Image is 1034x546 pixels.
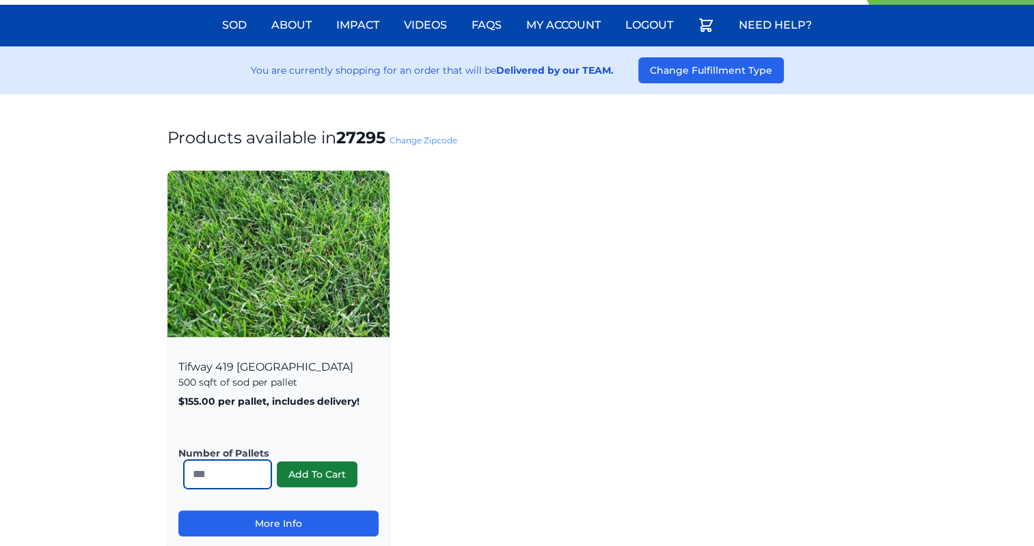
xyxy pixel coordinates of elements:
a: Change Zipcode [390,135,457,145]
strong: Delivered by our TEAM. [496,64,614,76]
span: , includes delivery! [267,395,359,407]
button: Change Fulfillment Type [638,57,784,83]
h1: Products available in [167,127,867,149]
a: Sod [214,9,255,42]
a: Need Help? [731,9,820,42]
a: Videos [396,9,455,42]
p: 500 sqft of sod per pallet [178,375,379,389]
button: Add To Cart [277,461,357,487]
label: Number of Pallets [178,446,368,460]
a: About [263,9,320,42]
strong: 27295 [336,128,385,147]
img: Tifway 419 Bermuda Product Image [167,171,390,337]
a: Impact [328,9,387,42]
a: FAQs [463,9,510,42]
a: My Account [518,9,609,42]
a: Logout [617,9,681,42]
p: $155.00 per pallet [178,394,379,408]
a: More Info [178,511,379,536]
